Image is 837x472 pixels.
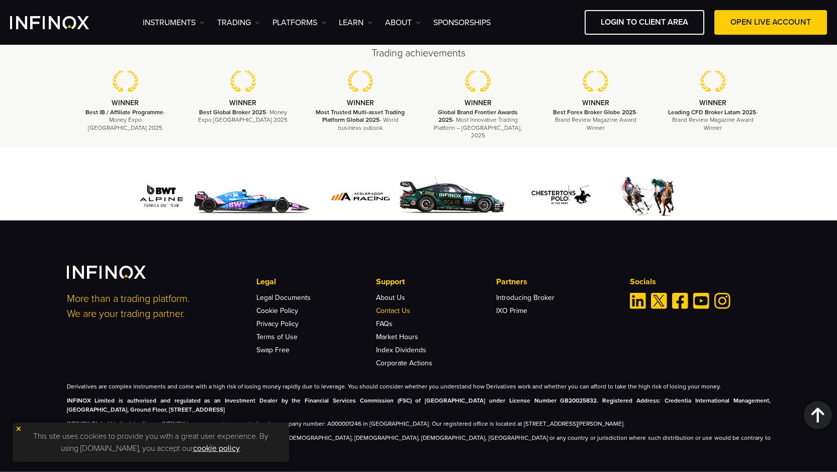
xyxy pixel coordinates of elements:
[256,320,299,328] a: Privacy Policy
[714,293,730,309] a: Instagram
[272,17,326,29] a: PLATFORMS
[347,99,374,107] strong: WINNER
[256,306,298,315] a: Cookie Policy
[199,109,266,116] strong: Best Global Broker 2025
[376,306,410,315] a: Contact Us
[67,291,243,322] p: More than a trading platform. We are your trading partner.
[630,276,771,288] p: Socials
[256,346,290,354] a: Swap Free
[376,359,432,367] a: Corporate Actions
[229,99,256,107] strong: WINNER
[582,99,609,107] strong: WINNER
[15,425,22,432] img: yellow close icon
[256,293,311,302] a: Legal Documents
[193,443,240,453] a: cookie policy
[256,333,298,341] a: Terms of Use
[714,10,827,35] a: OPEN LIVE ACCOUNT
[630,293,646,309] a: Linkedin
[197,109,289,124] p: - Money Expo [GEOGRAPHIC_DATA] 2025
[67,433,771,451] p: The information on this site is not directed at residents of [GEOGRAPHIC_DATA], [DEMOGRAPHIC_DATA...
[67,382,771,391] p: Derivatives are complex instruments and come with a high risk of losing money rapidly due to leve...
[316,109,405,123] strong: Most Trusted Multi-asset Trading Platform Global 2025
[10,16,113,29] a: INFINOX Logo
[67,419,771,428] p: INFINOX Global Limited, trading as INFINOX is a company incorporated under company number: A00000...
[672,293,688,309] a: Facebook
[376,320,393,328] a: FAQs
[496,276,616,288] p: Partners
[699,99,726,107] strong: WINNER
[67,397,771,413] strong: INFINOX Limited is authorised and regulated as an Investment Dealer by the Financial Services Com...
[496,293,554,302] a: Introducing Broker
[585,10,704,35] a: LOGIN TO CLIENT AREA
[85,109,163,116] strong: Best IB / Affiliate Programme
[432,109,524,139] p: - Most Innovative Trading Platform – [GEOGRAPHIC_DATA], 2025
[339,17,373,29] a: Learn
[18,428,284,457] p: This site uses cookies to provide you with a great user experience. By using [DOMAIN_NAME], you a...
[553,109,636,116] strong: Best Forex Broker Globe 2025
[376,293,405,302] a: About Us
[376,346,426,354] a: Index Dividends
[256,276,376,288] p: Legal
[433,17,491,29] a: SPONSORSHIPS
[385,17,421,29] a: ABOUT
[67,46,771,60] h2: Trading achievements
[651,293,667,309] a: Twitter
[464,99,492,107] strong: WINNER
[79,109,172,132] p: - Money Expo [GEOGRAPHIC_DATA] 2025
[693,293,709,309] a: Youtube
[549,109,642,132] p: - Brand Review Magazine Award Winner
[438,109,518,123] strong: Global Brand Frontier Awards 2025
[496,306,527,315] a: IXO Prime
[376,333,418,341] a: Market Hours
[667,109,759,132] p: - Brand Review Magazine Award Winner
[314,109,407,132] p: - World business outlook
[217,17,260,29] a: TRADING
[668,109,756,116] strong: Leading CFD Broker Latam 2025
[112,99,139,107] strong: WINNER
[376,276,496,288] p: Support
[143,17,205,29] a: Instruments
